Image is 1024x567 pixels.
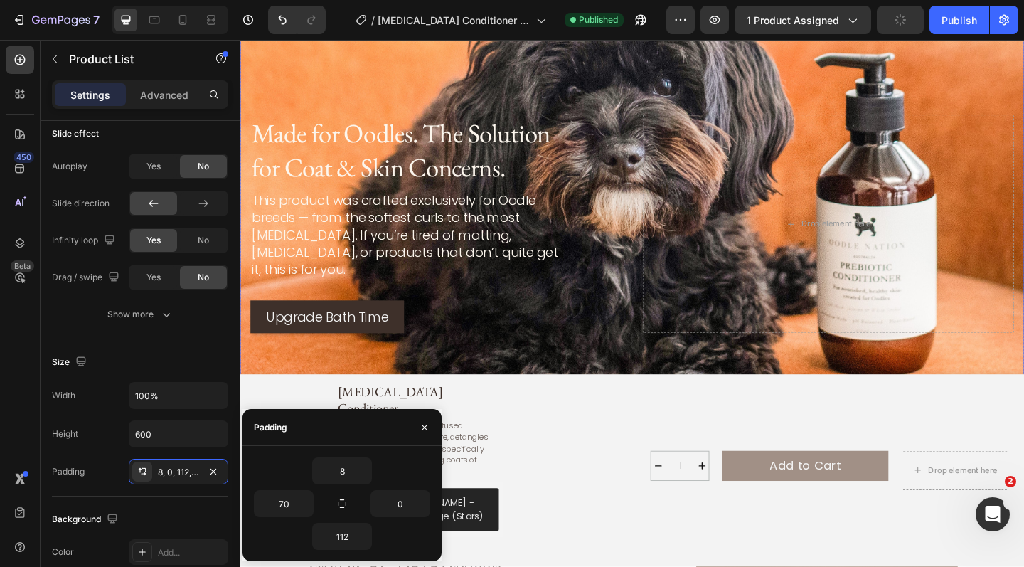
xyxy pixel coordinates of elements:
[495,448,511,479] button: increment
[240,40,1024,567] iframe: Design area
[129,421,228,447] input: Auto
[52,546,74,558] div: Color
[1005,476,1016,487] span: 2
[122,503,139,520] img: Judgeme.png
[198,271,209,284] span: No
[52,160,87,173] div: Autoplay
[52,510,121,529] div: Background
[111,488,282,535] button: Judge.me - Preview Badge (Stars)
[28,292,161,311] p: Upgrade Bath Time
[52,231,118,250] div: Infinity loop
[929,6,989,34] button: Publish
[52,127,99,140] div: Slide effect
[146,234,161,247] span: Yes
[747,13,839,28] span: 1 product assigned
[577,455,654,473] div: Add to Cart
[198,160,209,173] span: No
[129,383,228,408] input: Auto
[313,458,371,484] input: Auto
[105,546,287,566] div: $39.95
[255,491,313,516] input: Auto
[942,13,977,28] div: Publish
[525,447,705,480] button: Add to Cart
[14,152,34,163] div: 450
[70,88,110,102] p: Settings
[463,448,495,479] input: quantity
[11,260,34,272] div: Beta
[13,166,356,260] p: This product was crafted exclusively for Oodle breeds — from the softest curls to the most [MEDIC...
[52,197,110,210] div: Slide direction
[579,14,618,26] span: Published
[69,51,190,68] p: Product List
[6,6,106,34] button: 7
[52,428,78,440] div: Height
[447,448,463,479] button: decrement
[107,307,174,322] div: Show more
[151,497,270,526] div: [DOMAIN_NAME] - Preview Badge (Stars)
[198,234,209,247] span: No
[254,421,287,434] div: Padding
[735,6,871,34] button: 1 product assigned
[268,6,326,34] div: Undo/Redo
[158,466,199,479] div: 8, 0, 112, 70
[146,160,161,173] span: Yes
[11,284,178,319] button: <p>Upgrade &nbsp;Bath Time</p>
[371,491,430,516] input: Auto
[749,463,824,475] div: Drop element here
[158,546,225,559] div: Add...
[378,13,530,28] span: [MEDICAL_DATA] Conditioner - of Product Page
[52,353,90,372] div: Size
[11,82,357,159] h2: Made for Oodles. The Solution for Coat & Skin Concerns.
[371,13,375,28] span: /
[52,465,85,478] div: Padding
[140,88,188,102] p: Advanced
[313,524,371,549] input: Auto
[611,195,686,206] div: Drop element here
[52,389,75,402] div: Width
[146,271,161,284] span: Yes
[976,497,1010,531] iframe: Intercom live chat
[52,302,228,327] button: Show more
[93,11,100,28] p: 7
[52,268,122,287] div: Drag / swipe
